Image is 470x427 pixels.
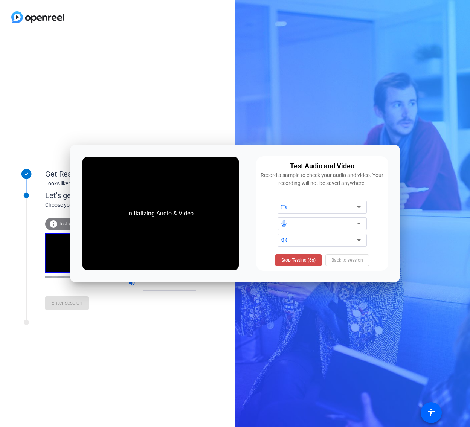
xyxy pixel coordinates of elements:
[59,221,111,226] span: Test your audio and video
[290,161,354,171] div: Test Audio and Video
[281,257,316,264] span: Stop Testing (6s)
[128,279,137,288] mat-icon: volume_up
[45,201,211,209] div: Choose your settings
[427,408,436,417] mat-icon: accessibility
[261,171,384,187] div: Record a sample to check your audio and video. Your recording will not be saved anywhere.
[45,190,211,201] div: Let's get connected.
[49,220,58,229] mat-icon: info
[275,254,322,266] button: Stop Testing (6s)
[45,180,196,188] div: Looks like you've been invited to join
[45,168,196,180] div: Get Ready!
[120,201,201,226] div: Initializing Audio & Video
